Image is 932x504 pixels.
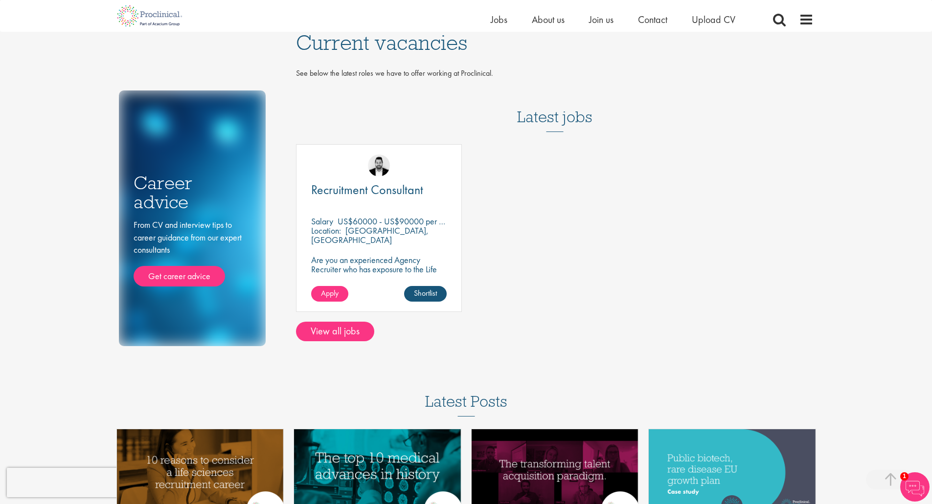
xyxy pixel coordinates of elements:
[134,266,225,286] a: Get career advice
[311,225,429,245] p: [GEOGRAPHIC_DATA], [GEOGRAPHIC_DATA]
[532,13,565,26] a: About us
[368,154,390,176] img: Ross Wilkings
[589,13,614,26] a: Join us
[311,255,447,292] p: Are you an experienced Agency Recruiter who has exposure to the Life Sciences market and looking ...
[404,286,447,302] a: Shortlist
[638,13,667,26] a: Contact
[517,84,592,132] h3: Latest jobs
[311,181,423,198] span: Recruitment Consultant
[134,174,251,211] h3: Career advice
[425,393,507,416] h3: Latest Posts
[296,322,374,341] a: View all jobs
[134,219,251,286] div: From CV and interview tips to career guidance from our expert consultants
[311,184,447,196] a: Recruitment Consultant
[491,13,507,26] a: Jobs
[7,468,132,497] iframe: reCAPTCHA
[296,29,467,56] span: Current vacancies
[692,13,735,26] a: Upload CV
[338,216,461,227] p: US$60000 - US$90000 per annum
[311,225,341,236] span: Location:
[321,288,339,298] span: Apply
[900,472,909,481] span: 1
[311,216,333,227] span: Salary
[900,472,930,502] img: Chatbot
[311,286,348,302] a: Apply
[296,68,814,79] p: See below the latest roles we have to offer working at Proclinical.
